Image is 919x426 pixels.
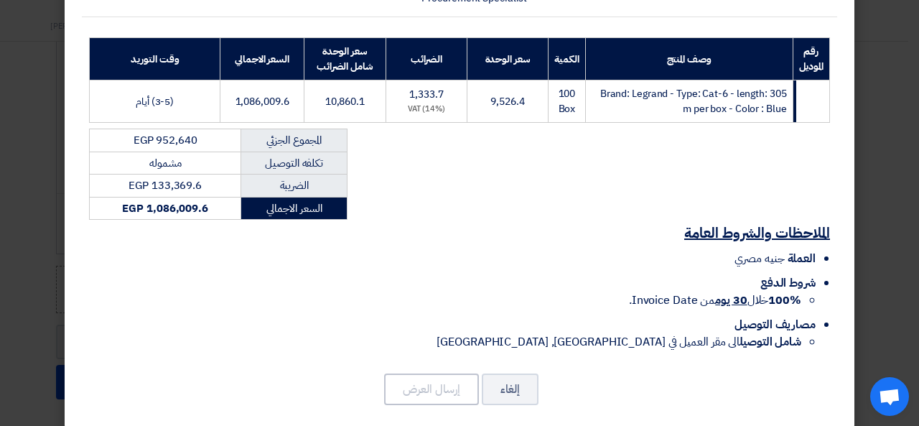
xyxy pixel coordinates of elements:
[241,175,347,198] td: الضريبة
[559,86,576,116] span: 100 Box
[129,177,202,193] span: EGP 133,369.6
[793,38,829,80] th: رقم الموديل
[870,377,909,416] div: Open chat
[734,316,816,333] span: مصاريف التوصيل
[629,292,801,309] span: خلال من Invoice Date.
[235,94,289,109] span: 1,086,009.6
[89,333,801,351] li: الى مقر العميل في [GEOGRAPHIC_DATA], [GEOGRAPHIC_DATA]
[715,292,747,309] u: 30 يوم
[136,94,174,109] span: (3-5) أيام
[788,250,816,267] span: العملة
[467,38,549,80] th: سعر الوحدة
[600,86,787,116] span: Brand: Legrand - Type: Cat-6 - length: 305 m per box - Color : Blue
[241,197,347,220] td: السعر الاجمالي
[490,94,524,109] span: 9,526.4
[241,129,347,152] td: المجموع الجزئي
[90,129,241,152] td: EGP 952,640
[241,152,347,175] td: تكلفه التوصيل
[220,38,304,80] th: السعر الاجمالي
[482,374,538,405] button: إلغاء
[392,103,461,116] div: (14%) VAT
[585,38,793,80] th: وصف المنتج
[304,38,386,80] th: سعر الوحدة شامل الضرائب
[325,94,365,109] span: 10,860.1
[768,292,801,309] strong: 100%
[409,87,443,102] span: 1,333.7
[760,274,816,292] span: شروط الدفع
[549,38,585,80] th: الكمية
[740,333,801,351] strong: شامل التوصيل
[90,38,220,80] th: وقت التوريد
[734,250,784,267] span: جنيه مصري
[386,38,467,80] th: الضرائب
[384,374,479,405] button: إرسال العرض
[122,200,208,216] strong: EGP 1,086,009.6
[149,155,181,171] span: مشموله
[684,222,830,244] u: الملاحظات والشروط العامة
